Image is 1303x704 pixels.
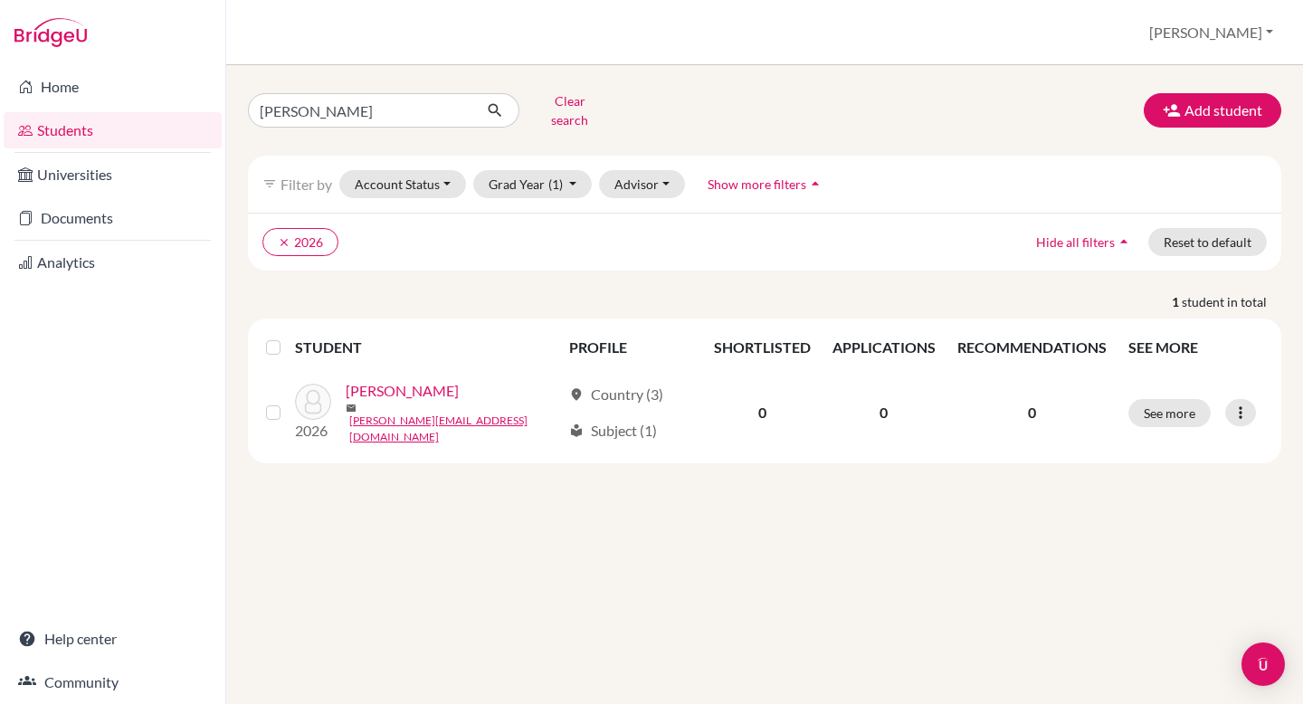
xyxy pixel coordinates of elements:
[1172,292,1182,311] strong: 1
[569,387,584,402] span: location_on
[1241,642,1285,686] div: Open Intercom Messenger
[558,326,703,369] th: PROFILE
[4,200,222,236] a: Documents
[548,176,563,192] span: (1)
[248,93,472,128] input: Find student by name...
[339,170,466,198] button: Account Status
[1128,399,1211,427] button: See more
[569,420,657,442] div: Subject (1)
[4,69,222,105] a: Home
[281,176,332,193] span: Filter by
[703,369,822,456] td: 0
[262,176,277,191] i: filter_list
[346,403,357,414] span: mail
[1141,15,1281,50] button: [PERSON_NAME]
[822,369,946,456] td: 0
[957,402,1107,423] p: 0
[4,244,222,281] a: Analytics
[692,170,840,198] button: Show more filtersarrow_drop_up
[295,420,331,442] p: 2026
[569,384,663,405] div: Country (3)
[1144,93,1281,128] button: Add student
[1182,292,1281,311] span: student in total
[473,170,593,198] button: Grad Year(1)
[806,175,824,193] i: arrow_drop_up
[349,413,561,445] a: [PERSON_NAME][EMAIL_ADDRESS][DOMAIN_NAME]
[1021,228,1148,256] button: Hide all filtersarrow_drop_up
[346,380,459,402] a: [PERSON_NAME]
[4,112,222,148] a: Students
[599,170,685,198] button: Advisor
[519,87,620,134] button: Clear search
[295,326,558,369] th: STUDENT
[1148,228,1267,256] button: Reset to default
[4,664,222,700] a: Community
[703,326,822,369] th: SHORTLISTED
[708,176,806,192] span: Show more filters
[4,157,222,193] a: Universities
[946,326,1118,369] th: RECOMMENDATIONS
[14,18,87,47] img: Bridge-U
[1036,234,1115,250] span: Hide all filters
[822,326,946,369] th: APPLICATIONS
[1118,326,1274,369] th: SEE MORE
[4,621,222,657] a: Help center
[262,228,338,256] button: clear2026
[278,236,290,249] i: clear
[295,384,331,420] img: Nagy, Martin
[569,423,584,438] span: local_library
[1115,233,1133,251] i: arrow_drop_up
